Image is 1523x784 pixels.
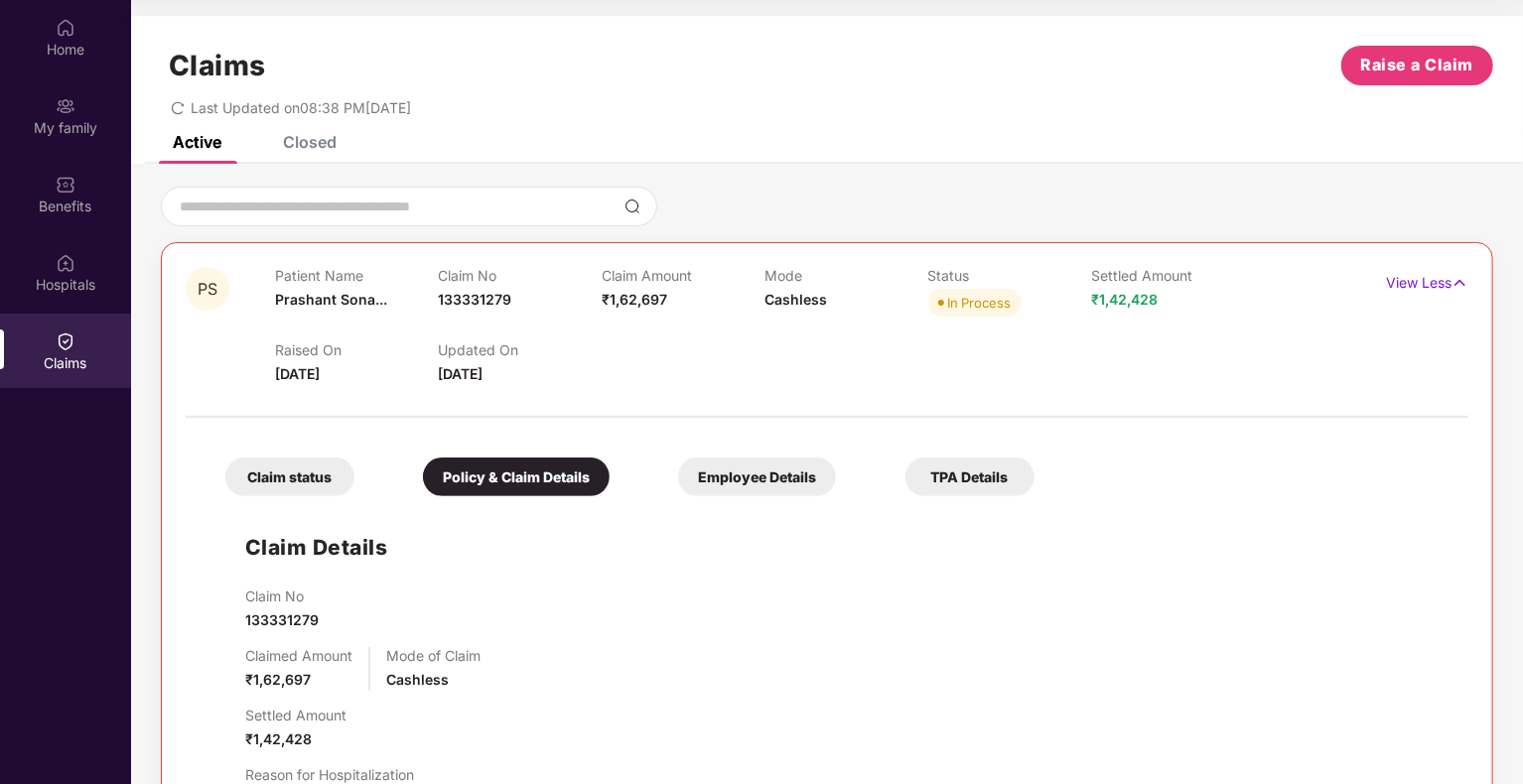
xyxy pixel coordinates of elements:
[602,291,667,308] span: ₹1,62,697
[245,707,346,723] p: Settled Amount
[245,611,319,628] span: 133331279
[624,198,640,214] img: svg+xml;base64,PHN2ZyBpZD0iU2VhcmNoLTMyeDMyIiB4bWxucz0iaHR0cDovL3d3dy53My5vcmcvMjAwMC9zdmciIHdpZH...
[198,281,217,298] span: PS
[386,671,449,688] span: Cashless
[1386,267,1468,294] p: View Less
[948,293,1012,313] div: In Process
[169,49,266,82] h1: Claims
[245,766,414,783] p: Reason for Hospitalization
[173,132,221,152] div: Active
[438,341,601,358] p: Updated On
[423,457,610,496] div: Policy & Claim Details
[602,267,764,284] p: Claim Amount
[245,647,352,664] p: Claimed Amount
[1341,46,1493,85] button: Raise a Claim
[171,99,185,116] span: redo
[56,175,75,195] img: svg+xml;base64,PHN2ZyBpZD0iQmVuZWZpdHMiIHhtbG5zPSJodHRwOi8vd3d3LnczLm9yZy8yMDAwL3N2ZyIgd2lkdGg9Ij...
[56,96,75,116] img: svg+xml;base64,PHN2ZyB3aWR0aD0iMjAiIGhlaWdodD0iMjAiIHZpZXdCb3g9IjAgMCAyMCAyMCIgZmlsbD0ibm9uZSIgeG...
[275,267,438,284] p: Patient Name
[275,341,438,358] p: Raised On
[678,457,836,496] div: Employee Details
[56,253,75,273] img: svg+xml;base64,PHN2ZyBpZD0iSG9zcGl0YWxzIiB4bWxucz0iaHR0cDovL3d3dy53My5vcmcvMjAwMC9zdmciIHdpZHRoPS...
[56,18,75,38] img: svg+xml;base64,PHN2ZyBpZD0iSG9tZSIgeG1sbnM9Imh0dHA6Ly93d3cudzMub3JnLzIwMDAvc3ZnIiB3aWR0aD0iMjAiIG...
[928,267,1091,284] p: Status
[905,457,1035,496] div: TPA Details
[245,671,311,688] span: ₹1,62,697
[225,457,354,496] div: Claim status
[245,588,319,604] p: Claim No
[191,99,411,116] span: Last Updated on 08:38 PM[DATE]
[1452,272,1468,294] img: svg+xml;base64,PHN2ZyB4bWxucz0iaHR0cDovL3d3dy53My5vcmcvMjAwMC9zdmciIHdpZHRoPSIxNyIgaGVpZ2h0PSIxNy...
[1361,53,1474,77] span: Raise a Claim
[438,365,483,382] span: [DATE]
[245,730,312,747] span: ₹1,42,428
[1091,291,1158,308] span: ₹1,42,428
[275,291,387,308] span: Prashant Sona...
[764,267,927,284] p: Mode
[1091,267,1254,284] p: Settled Amount
[245,531,388,564] h1: Claim Details
[283,132,337,152] div: Closed
[56,331,75,351] img: svg+xml;base64,PHN2ZyBpZD0iQ2xhaW0iIHhtbG5zPSJodHRwOi8vd3d3LnczLm9yZy8yMDAwL3N2ZyIgd2lkdGg9IjIwIi...
[438,291,511,308] span: 133331279
[438,267,601,284] p: Claim No
[275,365,320,382] span: [DATE]
[386,647,481,664] p: Mode of Claim
[764,291,827,308] span: Cashless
